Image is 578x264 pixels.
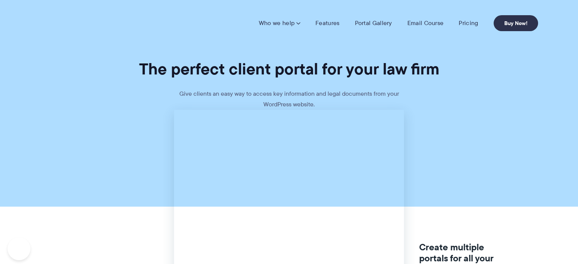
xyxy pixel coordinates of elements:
a: Features [315,19,339,27]
a: Who we help [259,19,300,27]
iframe: Toggle Customer Support [8,237,30,260]
a: Portal Gallery [355,19,392,27]
p: Give clients an easy way to access key information and legal documents from your WordPress website. [175,89,403,110]
a: Pricing [459,19,478,27]
a: Email Course [407,19,444,27]
a: Buy Now! [494,15,538,31]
